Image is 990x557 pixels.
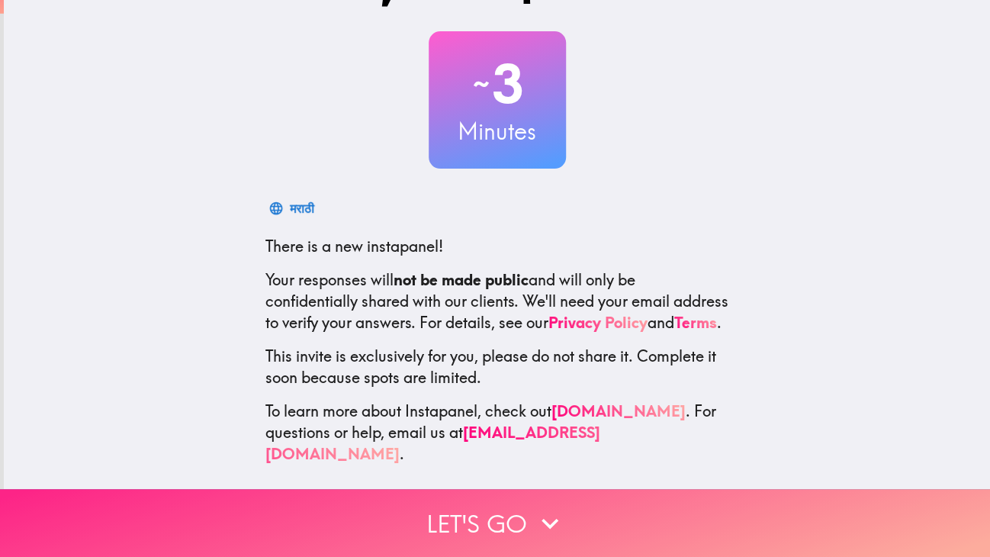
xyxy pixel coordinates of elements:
[265,269,729,333] p: Your responses will and will only be confidentially shared with our clients. We'll need your emai...
[429,53,566,115] h2: 3
[429,115,566,147] h3: Minutes
[265,193,320,224] button: मराठी
[265,237,443,256] span: There is a new instapanel!
[265,401,729,465] p: To learn more about Instapanel, check out . For questions or help, email us at .
[394,270,529,289] b: not be made public
[471,61,492,107] span: ~
[290,198,314,219] div: मराठी
[551,401,686,420] a: [DOMAIN_NAME]
[548,313,648,332] a: Privacy Policy
[674,313,717,332] a: Terms
[265,423,600,463] a: [EMAIL_ADDRESS][DOMAIN_NAME]
[265,346,729,388] p: This invite is exclusively for you, please do not share it. Complete it soon because spots are li...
